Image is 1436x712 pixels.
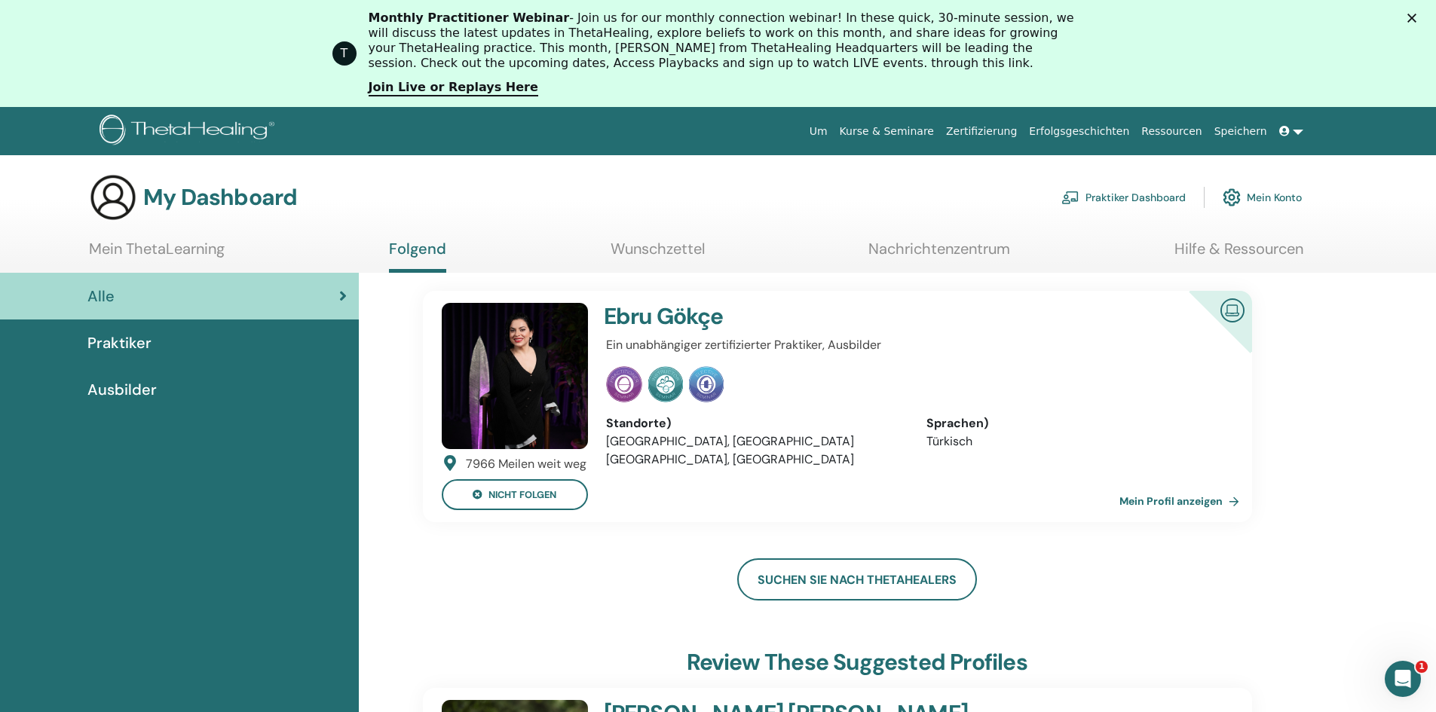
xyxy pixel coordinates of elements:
a: Folgend [389,240,446,273]
div: Standorte) [606,414,904,432]
span: Ausbilder [87,378,157,401]
a: Join Live or Replays Here [369,80,538,96]
span: Praktiker [87,332,152,354]
p: Ein unabhängiger zertifizierter Praktiker, Ausbilder [606,336,1224,354]
a: Ressourcen [1135,118,1208,145]
a: Um [804,118,834,145]
div: Zertifizierter Online -Ausbilder [1165,291,1251,377]
div: Sprachen) [926,414,1224,432]
a: Kurse & Seminare [834,118,940,145]
span: 1 [1416,661,1428,673]
b: Monthly Practitioner Webinar [369,11,570,25]
iframe: Intercom live chat [1385,661,1421,697]
img: generic-user-icon.jpg [89,173,137,222]
img: logo.png [100,115,280,148]
div: Schließen [1407,14,1422,23]
a: Zertifizierung [940,118,1023,145]
li: [GEOGRAPHIC_DATA], [GEOGRAPHIC_DATA] [606,451,904,469]
div: - Join us for our monthly connection webinar! In these quick, 30-minute session, we will discuss ... [369,11,1080,71]
button: nicht folgen [442,479,588,510]
a: Nachrichtenzentrum [868,240,1010,269]
a: Praktiker Dashboard [1061,181,1186,214]
a: Mein ThetaLearning [89,240,225,269]
li: [GEOGRAPHIC_DATA], [GEOGRAPHIC_DATA] [606,432,904,451]
img: Zertifizierter Online -Ausbilder [1214,292,1251,326]
div: Profile image for ThetaHealing [332,41,357,66]
a: Wunschzettel [611,240,705,269]
a: Mein Profil anzeigen [1119,486,1245,516]
a: Suchen Sie nach ThetaHealers [737,558,977,600]
h3: Review these suggested profiles [687,649,1027,676]
img: default.jpg [442,303,588,449]
a: Hilfe & Ressourcen [1174,240,1303,269]
h4: Ebru Gökçe [604,303,1119,330]
img: chalkboard-teacher.svg [1061,191,1079,204]
a: Erfolgsgeschichten [1023,118,1135,145]
a: Mein Konto [1223,181,1302,214]
li: Türkisch [926,432,1224,451]
img: cog.svg [1223,185,1241,210]
span: Alle [87,285,115,307]
h3: My Dashboard [143,184,297,211]
div: 7966 Meilen weit weg [466,455,586,473]
a: Speichern [1208,118,1273,145]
